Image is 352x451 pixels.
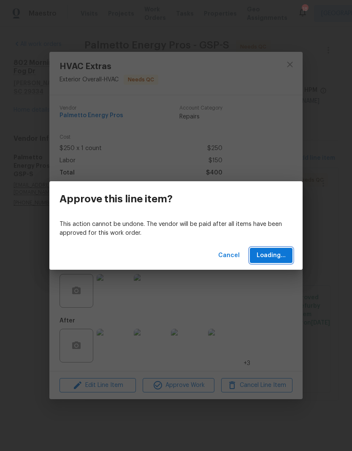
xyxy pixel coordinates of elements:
button: Loading... [250,248,292,263]
button: Cancel [215,248,243,263]
span: Cancel [218,250,240,261]
h3: Approve this line item? [60,193,173,205]
span: Loading... [257,250,286,261]
p: This action cannot be undone. The vendor will be paid after all items have been approved for this... [60,220,292,238]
